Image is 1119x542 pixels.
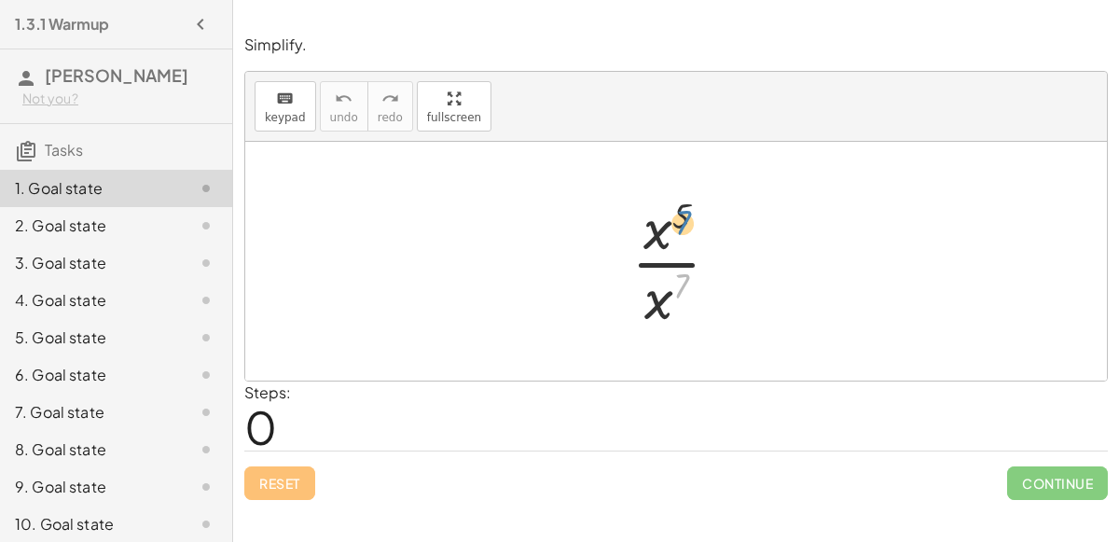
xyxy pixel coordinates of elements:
[378,111,403,124] span: redo
[15,438,165,461] div: 8. Goal state
[15,289,165,312] div: 4. Goal state
[417,81,491,132] button: fullscreen
[15,513,165,535] div: 10. Goal state
[427,111,481,124] span: fullscreen
[195,252,217,274] i: Task not started.
[195,364,217,386] i: Task not started.
[195,177,217,200] i: Task not started.
[195,438,217,461] i: Task not started.
[244,35,1108,56] p: Simplify.
[244,382,291,402] label: Steps:
[244,398,277,455] span: 0
[15,252,165,274] div: 3. Goal state
[195,476,217,498] i: Task not started.
[195,215,217,237] i: Task not started.
[367,81,413,132] button: redoredo
[320,81,368,132] button: undoundo
[15,364,165,386] div: 6. Goal state
[255,81,316,132] button: keyboardkeypad
[330,111,358,124] span: undo
[381,88,399,110] i: redo
[195,327,217,349] i: Task not started.
[276,88,294,110] i: keyboard
[265,111,306,124] span: keypad
[15,476,165,498] div: 9. Goal state
[15,13,109,35] h4: 1.3.1 Warmup
[45,140,83,160] span: Tasks
[15,215,165,237] div: 2. Goal state
[15,177,165,200] div: 1. Goal state
[15,401,165,424] div: 7. Goal state
[15,327,165,349] div: 5. Goal state
[45,64,188,86] span: [PERSON_NAME]
[195,289,217,312] i: Task not started.
[335,88,352,110] i: undo
[195,513,217,535] i: Task not started.
[195,401,217,424] i: Task not started.
[22,90,217,108] div: Not you?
